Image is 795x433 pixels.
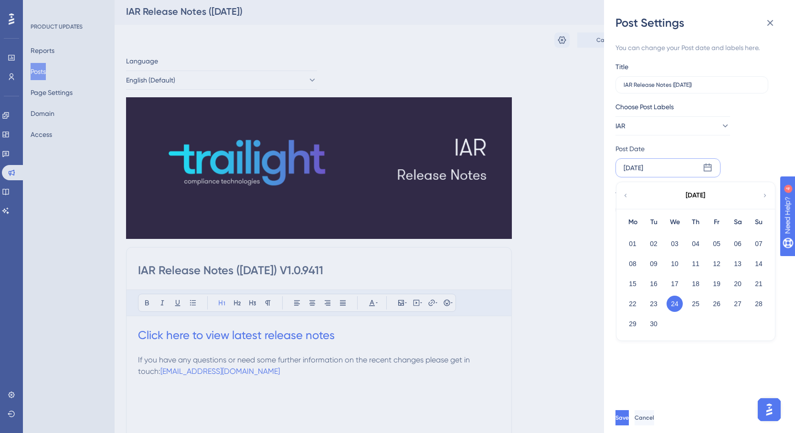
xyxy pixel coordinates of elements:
button: 01 [625,236,641,252]
button: 09 [646,256,662,272]
div: Su [748,216,769,228]
button: 24 [667,296,683,312]
iframe: UserGuiding AI Assistant Launcher [755,395,784,424]
div: You can change your Post date and labels here. [615,42,776,53]
button: 05 [709,236,725,252]
div: [DATE] [624,162,643,174]
button: 21 [751,276,767,292]
button: 26 [709,296,725,312]
div: Post Date [615,143,771,155]
button: 03 [667,236,683,252]
button: 11 [688,256,704,272]
span: Save [615,414,629,422]
button: 27 [730,296,746,312]
div: Th [685,216,706,228]
span: IAR [615,120,625,132]
button: 07 [751,236,767,252]
div: We [664,216,685,228]
button: 18 [688,276,704,292]
button: 19 [709,276,725,292]
button: Save [615,410,629,425]
button: 23 [646,296,662,312]
button: 12 [709,256,725,272]
button: Cancel [635,410,654,425]
div: Sa [727,216,748,228]
div: Access [615,185,637,196]
div: Post Settings [615,15,784,31]
div: Tu [643,216,664,228]
input: Type the value [624,82,760,88]
button: IAR [615,116,730,135]
button: 25 [688,296,704,312]
button: 30 [646,316,662,332]
div: Fr [706,216,727,228]
span: Cancel [635,414,654,422]
button: 20 [730,276,746,292]
button: 17 [667,276,683,292]
button: 10 [667,256,683,272]
span: Choose Post Labels [615,101,674,113]
div: [DATE] [686,190,705,201]
button: 02 [646,236,662,252]
button: 16 [646,276,662,292]
button: 22 [625,296,641,312]
button: 28 [751,296,767,312]
button: 15 [625,276,641,292]
button: 06 [730,236,746,252]
button: 13 [730,256,746,272]
button: 08 [625,256,641,272]
div: 4 [66,5,69,12]
span: Need Help? [22,2,60,14]
div: Mo [622,216,643,228]
button: 14 [751,256,767,272]
button: 29 [625,316,641,332]
button: 04 [688,236,704,252]
div: Title [615,61,628,72]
